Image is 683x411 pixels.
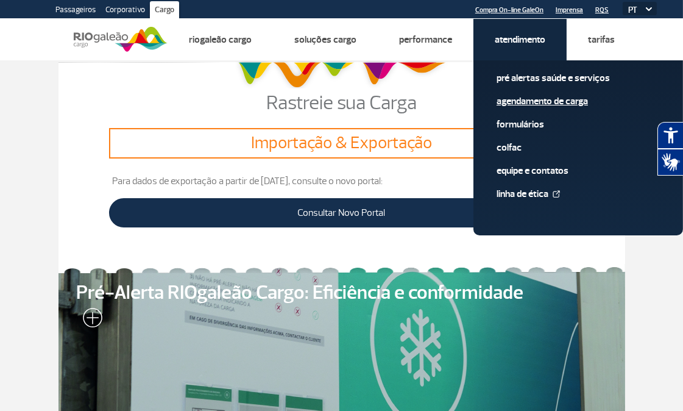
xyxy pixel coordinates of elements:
a: RQS [595,6,609,14]
div: Plugin de acessibilidade da Hand Talk. [657,122,683,176]
button: Abrir recursos assistivos. [657,122,683,149]
a: Corporativo [101,1,150,21]
a: Compra On-line GaleOn [475,6,543,14]
a: Cargo [150,1,179,21]
a: Performance [399,34,452,46]
a: Colfac [497,141,660,154]
a: Tarifas [588,34,615,46]
h3: Importação & Exportação [114,133,569,154]
a: Atendimento [495,34,545,46]
a: Pré alertas Saúde e Serviços [497,71,660,85]
a: Formulários [497,118,660,131]
button: Abrir tradutor de língua de sinais. [657,149,683,176]
img: grafismo [233,56,450,93]
a: Linha de Ética [497,187,660,201]
span: Pré-Alerta RIOgaleão Cargo: Eficiência e conformidade [77,282,607,304]
img: leia-mais [77,308,102,332]
a: Agendamento de Carga [497,95,660,108]
a: Imprensa [556,6,583,14]
a: Consultar Novo Portal [109,198,574,227]
a: Equipe e Contatos [497,164,660,177]
img: External Link Icon [553,190,560,198]
a: Passageiros [51,1,101,21]
p: Rastreie sua Carga [58,93,625,113]
a: Riogaleão Cargo [189,34,252,46]
p: Para dados de exportação a partir de [DATE], consulte o novo portal: [109,174,574,188]
a: Soluções Cargo [294,34,356,46]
